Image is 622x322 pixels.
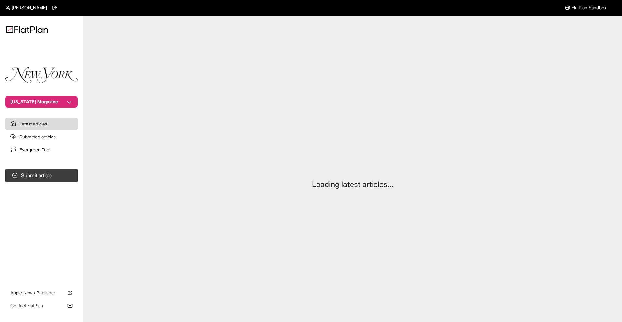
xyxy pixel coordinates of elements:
a: Latest articles [5,118,78,130]
img: Logo [6,26,48,33]
a: Contact FlatPlan [5,300,78,312]
img: Publication Logo [5,67,78,83]
button: Submit article [5,169,78,182]
span: [PERSON_NAME] [12,5,47,11]
a: [PERSON_NAME] [5,5,47,11]
p: Loading latest articles... [312,179,393,190]
a: Apple News Publisher [5,287,78,299]
a: Submitted articles [5,131,78,143]
span: FlatPlan Sandbox [571,5,606,11]
button: [US_STATE] Magazine [5,96,78,108]
a: Evergreen Tool [5,144,78,156]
